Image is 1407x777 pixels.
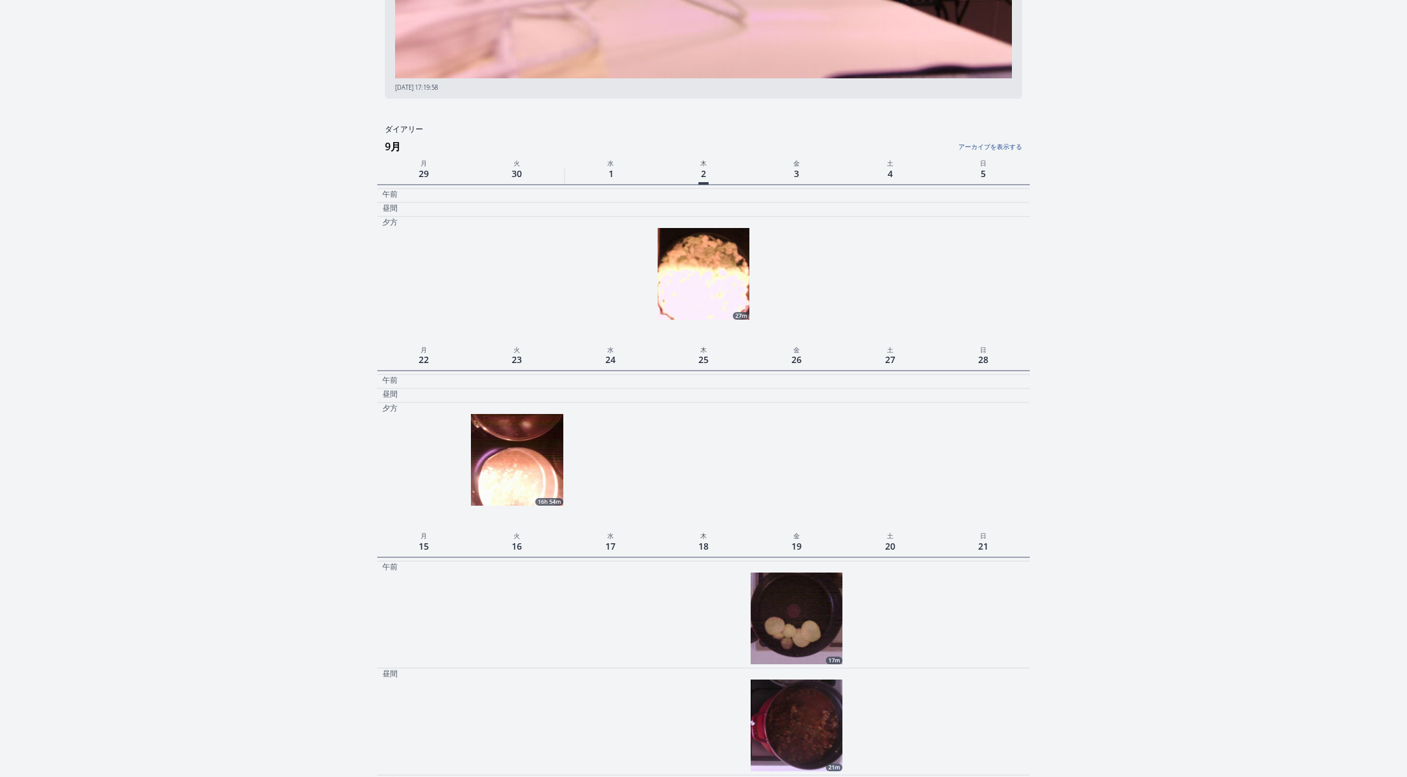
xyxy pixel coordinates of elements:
p: 木 [657,529,750,541]
span: 23 [509,351,524,368]
span: 18 [696,538,711,555]
p: 夕方 [382,403,398,413]
div: 17m [826,657,842,664]
p: 昼間 [382,669,398,679]
span: 3 [791,165,802,182]
div: 27m [733,312,749,320]
p: 月 [377,343,470,355]
a: 16h 54m [471,414,563,506]
p: 水 [564,529,657,541]
p: 午前 [382,189,398,199]
a: 27m [658,228,749,320]
p: 火 [470,529,563,541]
p: 水 [564,157,657,168]
span: 4 [885,165,895,182]
a: 17m [751,573,842,664]
p: 火 [470,157,563,168]
p: 金 [750,157,843,168]
img: 250919071653_thumb.jpeg [751,573,842,664]
img: 251002183930_thumb.jpeg [658,228,749,320]
span: 29 [416,165,431,182]
p: 木 [657,343,750,355]
span: 25 [696,351,711,368]
p: 夕方 [382,217,398,227]
p: 日 [937,157,1030,168]
p: 金 [750,529,843,541]
img: 250919134821_thumb.jpeg [751,680,842,771]
span: 28 [976,351,991,368]
span: 19 [789,538,804,555]
p: 火 [470,343,563,355]
span: 30 [509,165,524,182]
p: 土 [843,343,936,355]
p: 午前 [382,375,398,385]
p: 午前 [382,562,398,572]
p: 月 [377,529,470,541]
img: 250923180035_thumb.jpeg [471,414,563,506]
a: アーカイブを表示する [805,135,1022,152]
p: 土 [843,157,936,168]
span: 24 [603,351,618,368]
span: 2 [698,165,709,185]
p: 木 [657,157,750,168]
div: 16h 54m [535,498,563,506]
span: 27 [883,351,898,368]
p: 昼間 [382,389,398,399]
span: [DATE] 17:19:58 [395,83,438,92]
p: 金 [750,343,843,355]
p: 土 [843,529,936,541]
p: 水 [564,343,657,355]
h2: ダイアリー [377,124,1030,135]
span: 17 [603,538,618,555]
span: 21 [976,538,991,555]
p: 昼間 [382,203,398,213]
p: 日 [937,529,1030,541]
div: 21m [826,764,842,771]
span: 1 [606,165,616,182]
span: 26 [789,351,804,368]
span: 16 [509,538,524,555]
p: 日 [937,343,1030,355]
span: 15 [416,538,431,555]
p: 月 [377,157,470,168]
h3: 9月 [385,136,1030,157]
span: 22 [416,351,431,368]
span: 5 [978,165,988,182]
span: 20 [883,538,898,555]
a: 21m [751,680,842,771]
